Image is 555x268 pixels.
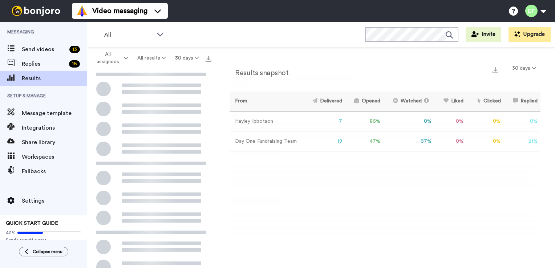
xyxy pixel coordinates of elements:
[493,67,498,73] img: export.svg
[466,27,501,42] button: Invite
[230,111,303,131] td: Hayley Ibbotson
[6,237,81,243] span: Send yourself a test
[230,131,303,151] td: Day One Fundraising Team
[490,64,501,75] button: Export a summary of each team member’s results that match this filter now.
[104,31,153,39] span: All
[504,92,540,111] th: Replied
[19,247,68,256] button: Collapse menu
[303,111,345,131] td: 7
[466,111,503,131] td: 0 %
[508,62,540,75] button: 30 days
[6,221,58,226] span: QUICK START GUIDE
[434,131,466,151] td: 0 %
[509,27,551,42] button: Upgrade
[6,230,16,236] span: 40%
[69,60,80,68] div: 16
[345,111,384,131] td: 86 %
[466,131,503,151] td: 0 %
[466,92,503,111] th: Clicked
[345,131,384,151] td: 47 %
[93,51,122,65] span: All assignees
[22,196,87,205] span: Settings
[434,111,466,131] td: 0 %
[203,53,214,64] button: Export all results that match these filters now.
[170,52,203,65] button: 30 days
[22,109,87,118] span: Message template
[9,6,63,16] img: bj-logo-header-white.svg
[383,92,434,111] th: Watched
[345,92,384,111] th: Opened
[22,60,66,68] span: Replies
[383,111,434,131] td: 0 %
[33,249,62,255] span: Collapse menu
[230,69,288,77] h2: Results snapshot
[303,131,345,151] td: 19
[133,52,171,65] button: All results
[383,131,434,151] td: 67 %
[303,92,345,111] th: Delivered
[22,153,87,161] span: Workspaces
[76,5,88,17] img: vm-color.svg
[206,56,211,62] img: export.svg
[89,48,133,68] button: All assignees
[434,92,466,111] th: Liked
[22,167,87,176] span: Fallbacks
[22,138,87,147] span: Share library
[22,74,87,83] span: Results
[92,6,147,16] span: Video messaging
[69,46,80,53] div: 13
[22,45,66,54] span: Send videos
[504,111,540,131] td: 0 %
[504,131,540,151] td: 21 %
[22,123,87,132] span: Integrations
[230,92,303,111] th: From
